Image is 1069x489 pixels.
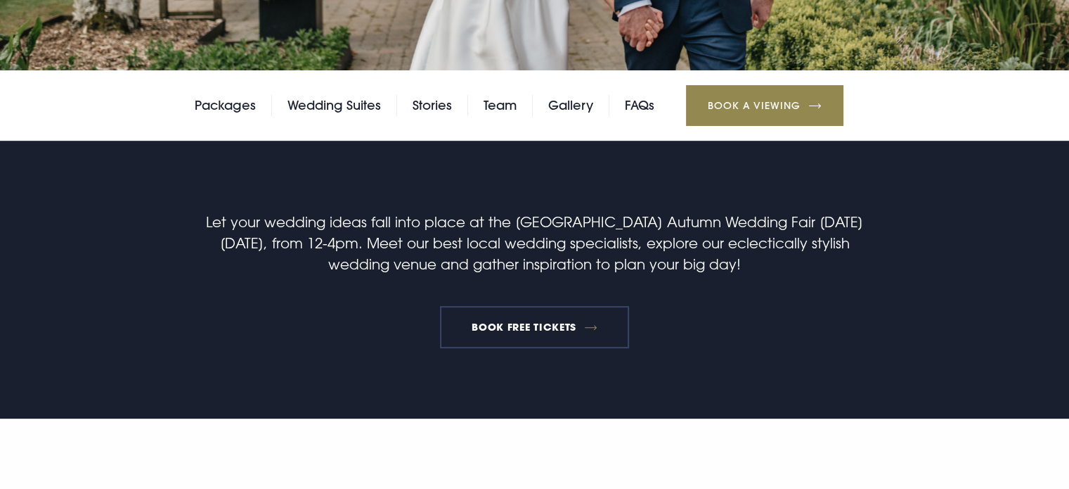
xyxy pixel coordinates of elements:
[287,95,381,116] a: Wedding Suites
[548,95,593,116] a: Gallery
[195,95,256,116] a: Packages
[200,211,869,274] p: Let your wedding ideas fall into place at the [GEOGRAPHIC_DATA] Autumn Wedding Fair [DATE][DATE],...
[625,95,654,116] a: FAQs
[413,95,452,116] a: Stories
[686,85,843,126] a: Book a Viewing
[484,95,517,116] a: Team
[440,306,630,348] a: BOOK FREE TICKETS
